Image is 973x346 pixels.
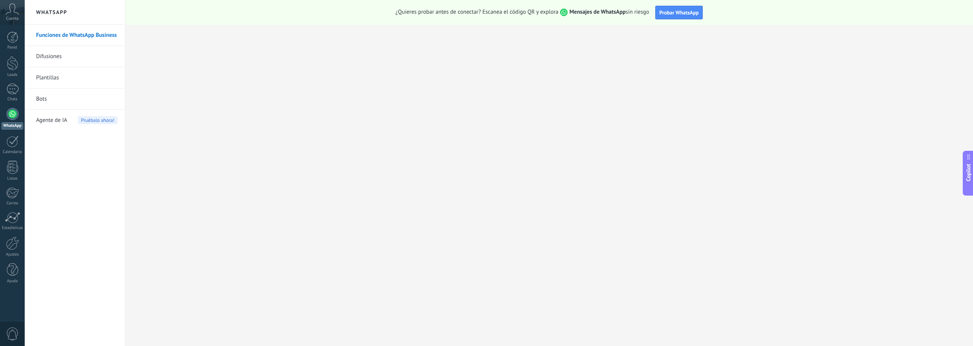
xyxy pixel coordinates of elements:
strong: Mensajes de WhatsApp [569,8,626,16]
div: Ajustes [2,252,24,257]
div: Estadísticas [2,226,24,231]
span: Cuenta [6,16,19,21]
li: Funciones de WhatsApp Business [25,25,125,46]
div: Chats [2,97,24,102]
span: Probar WhatsApp [659,9,699,16]
li: Agente de IA [25,110,125,131]
span: Copilot [965,164,972,181]
a: Difusiones [36,46,117,67]
span: ¿Quieres probar antes de conectar? Escanea el código QR y explora sin riesgo [396,8,649,16]
button: Probar WhatsApp [655,6,703,19]
a: Funciones de WhatsApp Business [36,25,117,46]
div: Calendario [2,150,24,155]
span: Pruébalo ahora! [78,116,117,124]
li: Difusiones [25,46,125,67]
div: WhatsApp [2,122,23,130]
span: Agente de IA [36,110,67,131]
a: Plantillas [36,67,117,88]
div: Leads [2,73,24,77]
div: Panel [2,45,24,50]
li: Plantillas [25,67,125,88]
div: Correo [2,201,24,206]
li: Bots [25,88,125,110]
a: Bots [36,88,117,110]
div: Listas [2,176,24,181]
div: Ayuda [2,279,24,284]
a: Agente de IAPruébalo ahora! [36,110,117,131]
